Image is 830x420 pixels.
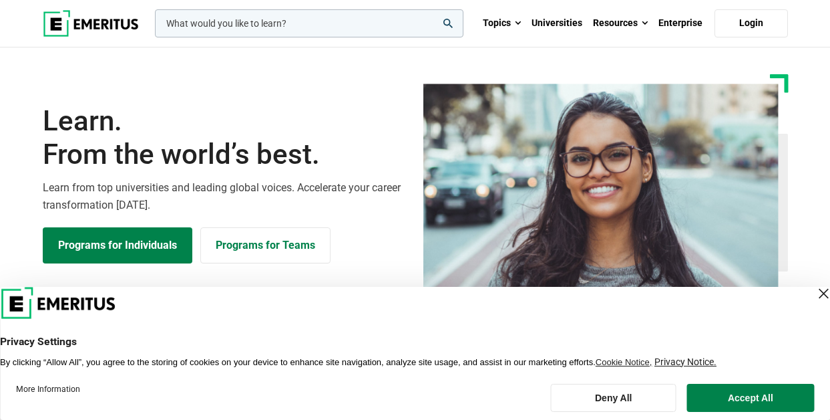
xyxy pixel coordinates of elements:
a: Login [714,9,788,37]
a: Explore for Business [200,227,331,264]
img: Learn from the world's best [423,84,779,294]
a: Explore Programs [43,227,192,264]
p: Learn from top universities and leading global voices. Accelerate your career transformation [DATE]. [43,179,407,213]
h1: Learn. [43,104,407,172]
span: From the world’s best. [43,138,407,171]
input: woocommerce-product-search-field-0 [155,9,463,37]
